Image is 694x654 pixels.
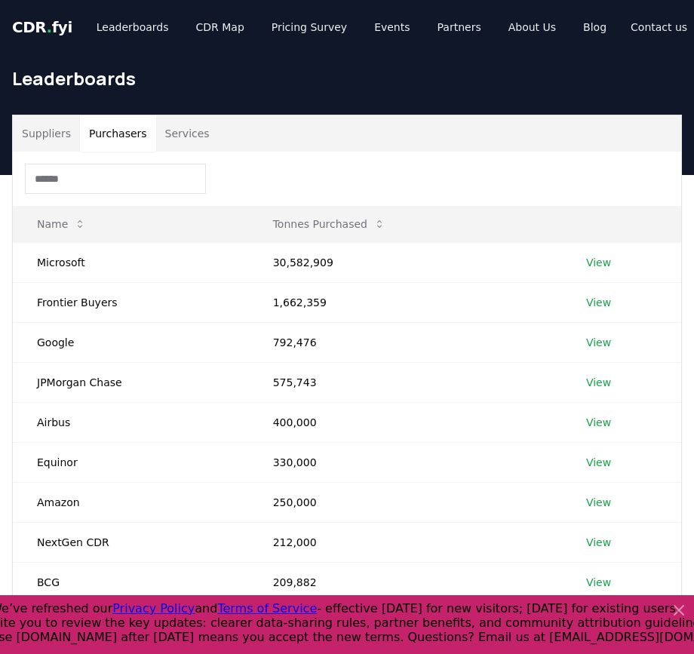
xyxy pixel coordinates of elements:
[586,255,611,270] a: View
[261,209,398,239] button: Tonnes Purchased
[80,115,156,152] button: Purchasers
[12,17,72,38] a: CDR.fyi
[12,66,682,91] h1: Leaderboards
[249,522,562,562] td: 212,000
[586,295,611,310] a: View
[362,14,422,41] a: Events
[249,482,562,522] td: 250,000
[12,18,72,36] span: CDR fyi
[586,535,611,550] a: View
[259,14,359,41] a: Pricing Survey
[13,562,249,602] td: BCG
[13,402,249,442] td: Airbus
[13,362,249,402] td: JPMorgan Chase
[184,14,256,41] a: CDR Map
[586,455,611,470] a: View
[586,415,611,430] a: View
[249,282,562,322] td: 1,662,359
[13,322,249,362] td: Google
[13,115,80,152] button: Suppliers
[13,522,249,562] td: NextGen CDR
[84,14,181,41] a: Leaderboards
[249,362,562,402] td: 575,743
[13,282,249,322] td: Frontier Buyers
[586,335,611,350] a: View
[586,575,611,590] a: View
[84,14,619,41] nav: Main
[13,482,249,522] td: Amazon
[25,209,98,239] button: Name
[249,322,562,362] td: 792,476
[496,14,568,41] a: About Us
[249,402,562,442] td: 400,000
[13,242,249,282] td: Microsoft
[249,562,562,602] td: 209,882
[586,375,611,390] a: View
[425,14,493,41] a: Partners
[13,442,249,482] td: Equinor
[47,18,52,36] span: .
[249,242,562,282] td: 30,582,909
[571,14,619,41] a: Blog
[586,495,611,510] a: View
[156,115,219,152] button: Services
[249,442,562,482] td: 330,000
